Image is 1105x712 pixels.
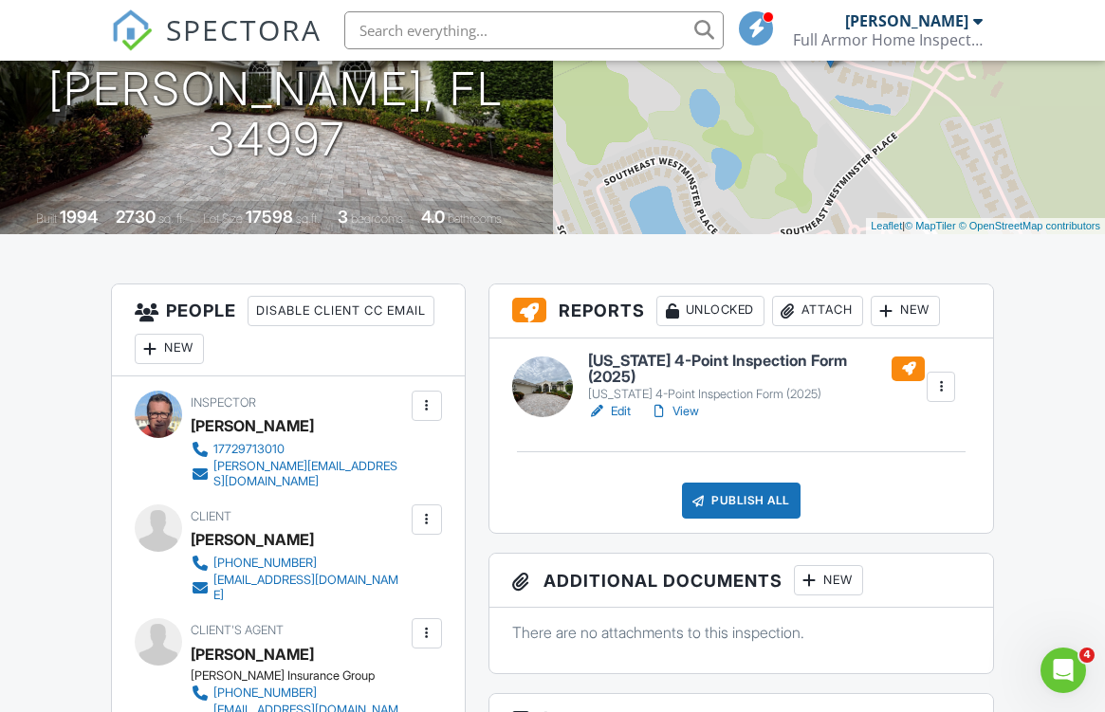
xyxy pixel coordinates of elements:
a: [PERSON_NAME][EMAIL_ADDRESS][DOMAIN_NAME] [191,459,407,489]
div: [PERSON_NAME] Insurance Group [191,668,422,684]
div: 2730 [116,207,156,227]
div: [PERSON_NAME] [845,11,968,30]
span: Client's Agent [191,623,284,637]
a: [PHONE_NUMBER] [191,554,407,573]
div: New [135,334,204,364]
div: [PHONE_NUMBER] [213,556,317,571]
span: sq.ft. [296,211,320,226]
a: [US_STATE] 4-Point Inspection Form (2025) [US_STATE] 4-Point Inspection Form (2025) [588,353,925,403]
div: 1994 [60,207,98,227]
a: Leaflet [871,220,902,231]
span: SPECTORA [166,9,322,49]
span: 4 [1079,648,1095,663]
div: New [794,565,863,595]
a: [EMAIL_ADDRESS][DOMAIN_NAME] [191,573,407,603]
div: 17729713010 [213,442,285,457]
a: © OpenStreetMap contributors [959,220,1100,231]
a: [PHONE_NUMBER] [191,684,407,703]
div: Full Armor Home Inspections [793,30,983,49]
div: 3 [338,207,348,227]
h6: [US_STATE] 4-Point Inspection Form (2025) [588,353,925,386]
div: Publish All [682,483,801,519]
span: Inspector [191,395,256,410]
a: Edit [588,402,631,421]
h3: People [112,284,465,376]
img: The Best Home Inspection Software - Spectora [111,9,153,51]
div: | [866,218,1105,234]
div: [EMAIL_ADDRESS][DOMAIN_NAME] [213,573,407,603]
a: SPECTORA [111,26,322,65]
div: Unlocked [656,296,764,326]
div: Disable Client CC Email [248,296,434,326]
div: New [871,296,940,326]
span: Built [36,211,57,226]
div: [PERSON_NAME] [191,525,314,554]
div: [PHONE_NUMBER] [213,685,317,701]
a: © MapTiler [905,220,956,231]
div: 4.0 [421,207,445,227]
div: [PERSON_NAME][EMAIL_ADDRESS][DOMAIN_NAME] [213,459,407,489]
div: [US_STATE] 4-Point Inspection Form (2025) [588,387,925,402]
iframe: Intercom live chat [1041,648,1086,693]
h1: [STREET_ADDRESS] [PERSON_NAME], Fl 34997 [30,14,523,164]
span: sq. ft. [158,211,185,226]
span: Lot Size [203,211,243,226]
div: Attach [772,296,863,326]
a: [PERSON_NAME] [191,640,314,668]
p: There are no attachments to this inspection. [512,622,971,643]
span: Client [191,509,231,523]
div: 17598 [246,207,293,227]
span: bedrooms [351,211,403,226]
h3: Additional Documents [489,554,994,608]
span: bathrooms [448,211,502,226]
input: Search everything... [344,11,724,49]
a: View [650,402,699,421]
div: [PERSON_NAME] [191,411,314,440]
h3: Reports [489,284,994,338]
a: 17729713010 [191,440,407,459]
